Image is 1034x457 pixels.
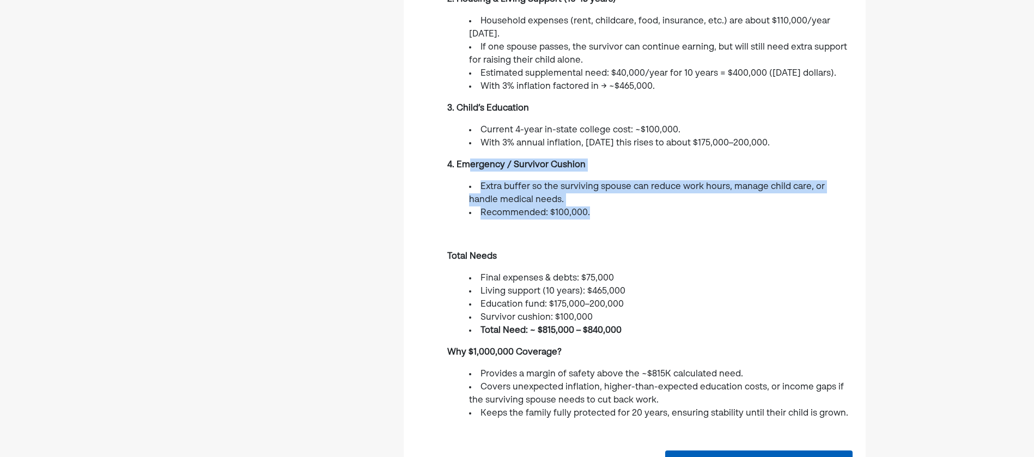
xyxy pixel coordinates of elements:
li: Keeps the family fully protected for 20 years, ensuring stability until their child is grown. [469,407,853,420]
li: Estimated supplemental need: $40,000/year for 10 years = $400,000 ([DATE] dollars). [469,67,853,80]
li: Covers unexpected inflation, higher-than-expected education costs, or income gaps if the survivin... [469,381,853,407]
b: Total Need: ~ $815,000 – $840,000 [480,326,622,335]
li: With 3% annual inflation, [DATE] this rises to about $175,000–200,000. [469,137,853,150]
li: Provides a margin of safety above the ~$815K calculated need. [469,368,853,381]
li: Final expenses & debts: $75,000 [469,272,853,285]
li: Household expenses (rent, childcare, food, insurance, etc.) are about $110,000/year [DATE]. [469,15,853,41]
b: 4. Emergency / Survivor Cushion [447,161,586,169]
b: 3. Child’s Education [447,104,529,113]
li: With 3% inflation factored in → ~$465,000. [469,80,853,93]
b: Total Needs [447,252,497,261]
li: Education fund: $175,000–200,000 [469,298,853,311]
li: Survivor cushion: $100,000 [469,311,853,324]
li: If one spouse passes, the survivor can continue earning, but will still need extra support for ra... [469,41,853,67]
li: Living support (10 years): $465,000 [469,285,853,298]
li: Recommended: $100,000. [469,206,853,220]
li: Extra buffer so the surviving spouse can reduce work hours, manage child care, or handle medical ... [469,180,853,206]
li: Current 4-year in-state college cost: ~$100,000. [469,124,853,137]
b: Why $1,000,000 Coverage? [447,348,562,357]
